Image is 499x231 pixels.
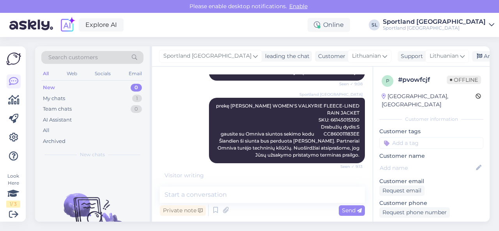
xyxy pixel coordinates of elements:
[131,84,142,92] div: 0
[43,95,65,102] div: My chats
[204,172,205,179] span: .
[398,52,423,60] div: Support
[352,52,381,60] span: Lithuanian
[386,78,389,84] span: p
[43,127,50,134] div: All
[132,95,142,102] div: 1
[6,53,21,65] img: Askly Logo
[380,164,474,172] input: Add name
[447,76,481,84] span: Offline
[163,52,251,60] span: Sportland [GEOGRAPHIC_DATA]
[48,53,98,62] span: Search customers
[383,19,486,25] div: Sportland [GEOGRAPHIC_DATA]
[6,201,20,208] div: 1 / 3
[59,17,76,33] img: explore-ai
[6,173,20,208] div: Look Here
[43,138,65,145] div: Archived
[43,84,55,92] div: New
[315,52,345,60] div: Customer
[160,171,365,180] div: Visitor writing
[43,105,72,113] div: Team chats
[383,25,486,31] div: Sportland [GEOGRAPHIC_DATA]
[379,177,483,185] p: Customer email
[43,116,72,124] div: AI Assistant
[216,103,361,158] span: prekę [PERSON_NAME] WOMEN'S VALKYRIE FLEECE-LINED RAIN JACKET SKU: 66145015350 Drabužių dydis:S g...
[379,152,483,160] p: Customer name
[379,116,483,123] div: Customer information
[430,52,458,60] span: Lithuanian
[299,92,363,97] span: Sportland [GEOGRAPHIC_DATA]
[160,205,206,216] div: Private note
[379,199,483,207] p: Customer phone
[93,69,112,79] div: Socials
[333,164,363,169] span: Seen ✓ 9:13
[80,151,105,158] span: New chats
[379,221,483,229] p: Visited pages
[79,18,124,32] a: Explore AI
[41,69,50,79] div: All
[379,127,483,136] p: Customer tags
[131,105,142,113] div: 0
[382,92,476,109] div: [GEOGRAPHIC_DATA], [GEOGRAPHIC_DATA]
[398,75,447,85] div: # pvowfcjf
[369,19,380,30] div: SL
[65,69,79,79] div: Web
[383,19,494,31] a: Sportland [GEOGRAPHIC_DATA]Sportland [GEOGRAPHIC_DATA]
[333,81,363,87] span: Seen ✓ 9:08
[379,137,483,149] input: Add a tag
[127,69,143,79] div: Email
[287,3,310,10] span: Enable
[342,207,362,214] span: Send
[379,207,450,218] div: Request phone number
[379,185,425,196] div: Request email
[308,18,350,32] div: Online
[262,52,310,60] div: leading the chat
